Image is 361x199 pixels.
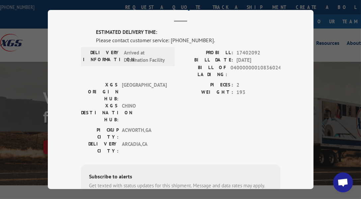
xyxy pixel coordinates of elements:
[81,127,119,141] label: PICKUP CITY:
[122,141,167,154] span: ARCADIA , CA
[89,182,272,197] div: Get texted with status updates for this shipment. Message and data rates may apply. Message frequ...
[236,56,280,64] span: [DATE]
[96,36,280,44] div: Please contact customer service: [PHONE_NUMBER].
[181,49,233,57] label: PROBILL:
[122,102,167,123] span: CHINO
[181,89,233,96] label: WEIGHT:
[81,141,119,154] label: DELIVERY CITY:
[230,64,280,78] span: 04000000010836024
[83,49,121,64] label: DELIVERY INFORMATION:
[181,64,227,78] label: BILL OF LADING:
[124,49,169,64] span: Arrived at Destination Facility
[236,89,280,96] span: 193
[236,49,280,57] span: 17402092
[333,172,353,192] a: Open chat
[181,56,233,64] label: BILL DATE:
[89,172,272,182] div: Subscribe to alerts
[81,102,119,123] label: XGS DESTINATION HUB:
[181,81,233,89] label: PIECES:
[81,81,119,102] label: XGS ORIGIN HUB:
[122,127,167,141] span: ACWORTH , GA
[236,81,280,89] span: 2
[96,29,280,36] label: ESTIMATED DELIVERY TIME:
[122,81,167,102] span: [GEOGRAPHIC_DATA]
